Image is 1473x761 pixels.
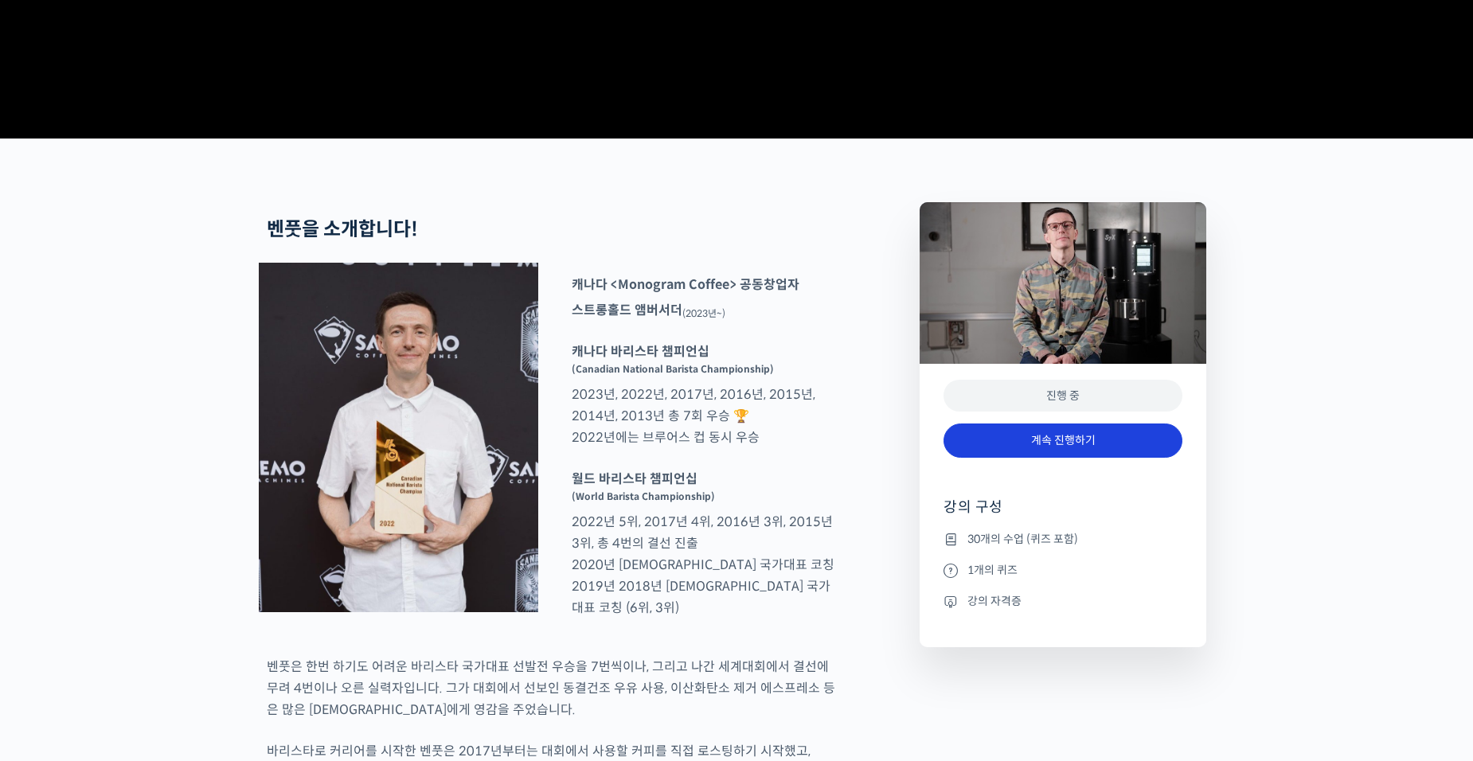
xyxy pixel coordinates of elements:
a: 대화 [105,505,205,544]
sup: (Canadian National Barista Championship) [572,363,774,375]
sup: (World Barista Championship) [572,490,715,502]
strong: 캐나다 바리스타 챔피언십 [572,343,709,360]
h2: 벤풋을 소개합니다! [267,218,835,241]
p: 2023년, 2022년, 2017년, 2016년, 2015년, 2014년, 2013년 총 7회 우승 🏆 2022년에는 브루어스 컵 동시 우승 [564,341,843,448]
strong: 캐나다 <Monogram Coffee> 공동창업자 [572,276,799,293]
strong: 스트롱홀드 앰버서더 [572,302,682,318]
h4: 강의 구성 [944,498,1182,529]
strong: 월드 바리스타 챔피언십 [572,470,697,487]
a: 홈 [5,505,105,544]
span: 설정 [246,529,265,541]
span: 대화 [146,529,165,542]
li: 1개의 퀴즈 [944,560,1182,580]
a: 설정 [205,505,306,544]
sub: (2023년~) [682,307,725,319]
p: 벤풋은 한번 하기도 어려운 바리스타 국가대표 선발전 우승을 7번씩이나, 그리고 나간 세계대회에서 결선에 무려 4번이나 오른 실력자입니다. 그가 대회에서 선보인 동결건조 우유 ... [267,656,835,720]
span: 홈 [50,529,60,541]
p: 2022년 5위, 2017년 4위, 2016년 3위, 2015년 3위, 총 4번의 결선 진출 2020년 [DEMOGRAPHIC_DATA] 국가대표 코칭 2019년 2018년 ... [564,468,843,619]
a: 계속 진행하기 [944,423,1182,458]
li: 강의 자격증 [944,591,1182,611]
div: 진행 중 [944,380,1182,412]
li: 30개의 수업 (퀴즈 포함) [944,529,1182,548]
